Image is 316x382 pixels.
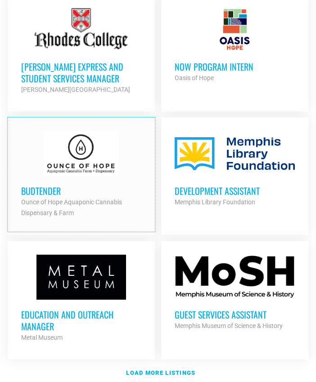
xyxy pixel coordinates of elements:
h3: NOW Program Intern [175,61,295,72]
h3: Development Assistant [175,185,295,197]
h3: [PERSON_NAME] Express and Student Services Manager [21,61,141,84]
strong: Ounce of Hope Aquaponic Cannabis Dispensary & Farm [21,198,122,216]
strong: Memphis Museum of Science & History [175,322,283,329]
strong: Memphis Library Foundation [175,198,255,206]
a: Education and Outreach Manager Metal Museum [8,241,155,356]
strong: Metal Museum [21,334,63,341]
strong: [PERSON_NAME][GEOGRAPHIC_DATA] [21,86,130,93]
strong: Oasis of Hope [175,74,214,81]
a: Budtender Ounce of Hope Aquaponic Cannabis Dispensary & Farm [8,117,155,232]
h3: Budtender [21,185,141,197]
strong: Load more listings [126,369,195,376]
h3: Guest Services Assistant [175,309,295,320]
a: Development Assistant Memphis Library Foundation [161,117,308,221]
h3: Education and Outreach Manager [21,309,141,332]
a: Guest Services Assistant Memphis Museum of Science & History [161,241,308,345]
